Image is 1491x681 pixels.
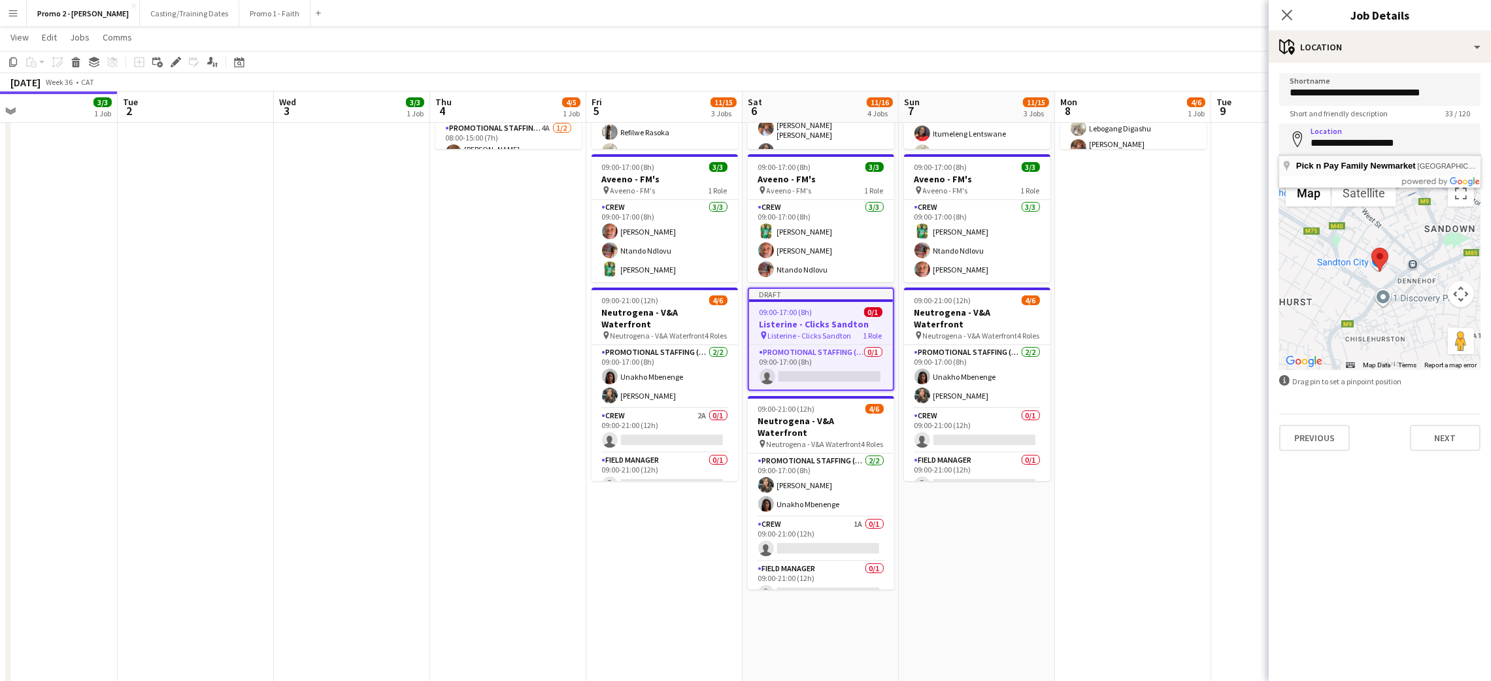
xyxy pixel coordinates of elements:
button: Toggle fullscreen view [1448,180,1474,207]
span: 3/3 [865,162,884,172]
span: 4/6 [865,404,884,414]
a: Jobs [65,29,95,46]
span: 09:00-17:00 (8h) [758,162,811,172]
a: Open this area in Google Maps (opens a new window) [1282,353,1326,370]
span: Aveeno - FM's [767,186,812,195]
app-job-card: 09:00-17:00 (8h)3/3Aveeno - FM's Aveeno - FM's1 RoleCrew3/309:00-17:00 (8h)[PERSON_NAME][PERSON_N... [748,154,894,282]
span: Week 36 [43,77,76,87]
div: 1 Job [1188,108,1205,118]
span: 4/6 [1187,97,1205,107]
span: Comms [103,31,132,43]
span: Jobs [70,31,90,43]
span: 09:00-21:00 (12h) [758,404,815,414]
span: 1 Role [865,186,884,195]
span: 4/5 [562,97,580,107]
button: Show street map [1286,180,1332,207]
app-card-role: Promotional Staffing (Brand Ambassadors)2/209:00-17:00 (8h)Unakho Mbenenge[PERSON_NAME] [904,345,1050,408]
button: Map camera controls [1448,281,1474,307]
span: 11/15 [711,97,737,107]
app-job-card: 09:00-21:00 (12h)4/6Neutrogena - V&A Waterfront Neutrogena - V&A Waterfront4 RolesPromotional Sta... [748,396,894,590]
h3: Aveeno - FM's [592,173,738,185]
span: 6 [746,103,762,118]
button: Promo 2 - [PERSON_NAME] [27,1,140,26]
h3: Neutrogena - V&A Waterfront [904,307,1050,330]
button: Map Data [1363,361,1390,370]
span: Fri [592,96,602,108]
app-job-card: 09:00-21:00 (12h)4/6Neutrogena - V&A Waterfront Neutrogena - V&A Waterfront4 RolesPromotional Sta... [904,288,1050,481]
span: 0/1 [864,307,882,317]
h3: Neutrogena - V&A Waterfront [592,307,738,330]
span: Sat [748,96,762,108]
span: 09:00-21:00 (12h) [914,295,971,305]
span: Aveeno - FM's [923,186,968,195]
span: 3/3 [709,162,728,172]
span: 4/6 [1022,295,1040,305]
span: Pick n Pay Family Newmarket [1296,161,1416,171]
span: Edit [42,31,57,43]
span: 4 Roles [705,331,728,340]
div: [DATE] [10,76,41,89]
app-card-role: Crew3/309:00-17:00 (8h)[PERSON_NAME]Ntando Ndlovu[PERSON_NAME] [592,200,738,282]
h3: Aveeno - FM's [904,173,1050,185]
span: Tue [1216,96,1231,108]
h3: Listerine - Clicks Sandton [749,318,893,330]
span: Mon [1060,96,1077,108]
div: 3 Jobs [711,108,736,118]
app-card-role: Crew2A0/109:00-21:00 (12h) [592,408,738,453]
span: Thu [435,96,452,108]
app-job-card: Draft09:00-17:00 (8h)0/1Listerine - Clicks Sandton Listerine - Clicks Sandton1 RolePromotional St... [748,288,894,391]
h3: Neutrogena - V&A Waterfront [748,415,894,439]
div: 1 Job [407,108,424,118]
span: Sun [904,96,920,108]
span: 4 [433,103,452,118]
button: Promo 1 - Faith [239,1,310,26]
app-card-role: Field Manager0/109:00-21:00 (12h) [748,561,894,606]
button: Keyboard shortcuts [1346,361,1355,370]
app-card-role: Crew3/309:00-17:00 (8h)[PERSON_NAME][PERSON_NAME]Ntando Ndlovu [748,200,894,282]
button: Casting/Training Dates [140,1,239,26]
span: Listerine - Clicks Sandton [768,331,852,340]
span: 11/16 [867,97,893,107]
app-card-role: Crew3/309:00-17:00 (8h)[PERSON_NAME]Ntando Ndlovu[PERSON_NAME] [904,200,1050,282]
div: 3 Jobs [1024,108,1048,118]
app-card-role: Crew0/109:00-21:00 (12h) [904,408,1050,453]
div: 1 Job [563,108,580,118]
span: 3/3 [406,97,424,107]
span: 3 [277,103,296,118]
span: 5 [590,103,602,118]
span: 1 Role [863,331,882,340]
div: 09:00-21:00 (12h)4/6Neutrogena - V&A Waterfront Neutrogena - V&A Waterfront4 RolesPromotional Sta... [592,288,738,481]
span: 9 [1215,103,1231,118]
img: Google [1282,353,1326,370]
span: Neutrogena - V&A Waterfront [923,331,1018,340]
span: 1 Role [1021,186,1040,195]
h3: Job Details [1269,7,1491,24]
h3: Aveeno - FM's [748,173,894,185]
app-job-card: 09:00-17:00 (8h)3/3Aveeno - FM's Aveeno - FM's1 RoleCrew3/309:00-17:00 (8h)[PERSON_NAME]Ntando Nd... [904,154,1050,282]
a: Comms [97,29,137,46]
span: View [10,31,29,43]
span: 8 [1058,103,1077,118]
div: Drag pin to set a pinpoint position [1279,375,1481,388]
div: CAT [81,77,94,87]
span: 2 [121,103,138,118]
div: 4 Jobs [867,108,892,118]
app-card-role: Field Manager0/109:00-21:00 (12h) [592,453,738,497]
span: Short and friendly description [1279,108,1398,118]
app-card-role: Crew1A0/109:00-21:00 (12h) [748,517,894,561]
a: Terms (opens in new tab) [1398,361,1416,369]
span: Neutrogena - V&A Waterfront [611,331,705,340]
div: Draft [749,289,893,299]
span: 3/3 [1022,162,1040,172]
span: Wed [279,96,296,108]
span: 09:00-17:00 (8h) [602,162,655,172]
button: Drag Pegman onto the map to open Street View [1448,328,1474,354]
span: 09:00-21:00 (12h) [602,295,659,305]
span: 7 [902,103,920,118]
a: Report a map error [1424,361,1477,369]
a: Edit [37,29,62,46]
